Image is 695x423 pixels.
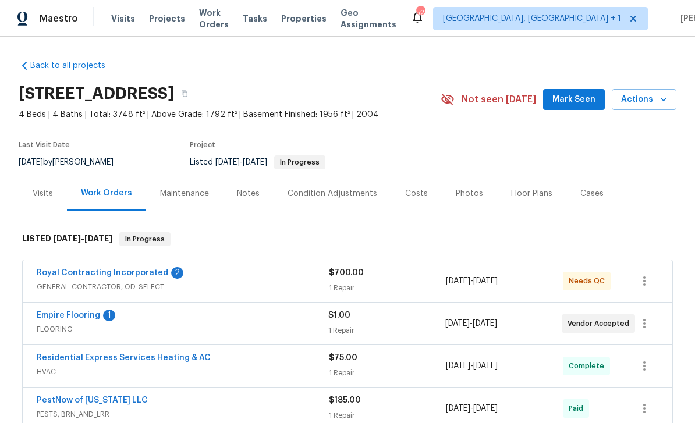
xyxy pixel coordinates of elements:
span: - [445,318,497,329]
button: Copy Address [174,83,195,104]
span: FLOORING [37,324,328,335]
div: LISTED [DATE]-[DATE]In Progress [19,221,676,258]
span: Listed [190,158,325,166]
a: Back to all projects [19,60,130,72]
span: - [215,158,267,166]
span: $185.00 [329,396,361,404]
span: $1.00 [328,311,350,319]
div: Condition Adjustments [288,188,377,200]
span: Last Visit Date [19,141,70,148]
a: Empire Flooring [37,311,100,319]
div: 2 [171,267,183,279]
span: 4 Beds | 4 Baths | Total: 3748 ft² | Above Grade: 1792 ft² | Basement Finished: 1956 ft² | 2004 [19,109,441,120]
span: Mark Seen [552,93,595,107]
button: Mark Seen [543,89,605,111]
span: HVAC [37,366,329,378]
a: Royal Contracting Incorporated [37,269,168,277]
h2: [STREET_ADDRESS] [19,88,174,99]
h6: LISTED [22,232,112,246]
div: 1 Repair [328,325,445,336]
span: Complete [569,360,609,372]
span: [DATE] [473,362,498,370]
span: [DATE] [53,234,81,243]
a: PestNow of [US_STATE] LLC [37,396,148,404]
span: $75.00 [329,354,357,362]
span: Vendor Accepted [568,318,634,329]
a: Residential Express Services Heating & AC [37,354,211,362]
span: Needs QC [569,275,609,287]
span: [DATE] [446,277,470,285]
span: $700.00 [329,269,364,277]
div: by [PERSON_NAME] [19,155,127,169]
div: 52 [416,7,424,19]
span: [DATE] [243,158,267,166]
span: - [446,275,498,287]
span: [DATE] [84,234,112,243]
span: [DATE] [446,404,470,413]
div: 1 Repair [329,410,446,421]
div: Cases [580,188,604,200]
span: Properties [281,13,327,24]
span: Visits [111,13,135,24]
span: In Progress [120,233,169,245]
span: Tasks [243,15,267,23]
div: Floor Plans [511,188,552,200]
div: Photos [456,188,483,200]
div: 1 Repair [329,367,446,379]
span: [DATE] [473,277,498,285]
div: Work Orders [81,187,132,199]
span: Work Orders [199,7,229,30]
span: [DATE] [215,158,240,166]
span: [GEOGRAPHIC_DATA], [GEOGRAPHIC_DATA] + 1 [443,13,621,24]
span: GENERAL_CONTRACTOR, OD_SELECT [37,281,329,293]
span: [DATE] [473,319,497,328]
span: [DATE] [473,404,498,413]
span: Not seen [DATE] [462,94,536,105]
div: 1 [103,310,115,321]
span: PESTS, BRN_AND_LRR [37,408,329,420]
span: Project [190,141,215,148]
div: Costs [405,188,428,200]
button: Actions [612,89,676,111]
span: [DATE] [446,362,470,370]
span: - [446,360,498,372]
div: Visits [33,188,53,200]
span: [DATE] [445,319,470,328]
div: 1 Repair [329,282,446,294]
span: Actions [621,93,667,107]
span: In Progress [275,159,324,166]
span: Geo Assignments [341,7,396,30]
div: Notes [237,188,260,200]
span: [DATE] [19,158,43,166]
span: Maestro [40,13,78,24]
span: - [53,234,112,243]
span: Projects [149,13,185,24]
div: Maintenance [160,188,209,200]
span: Paid [569,403,588,414]
span: - [446,403,498,414]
